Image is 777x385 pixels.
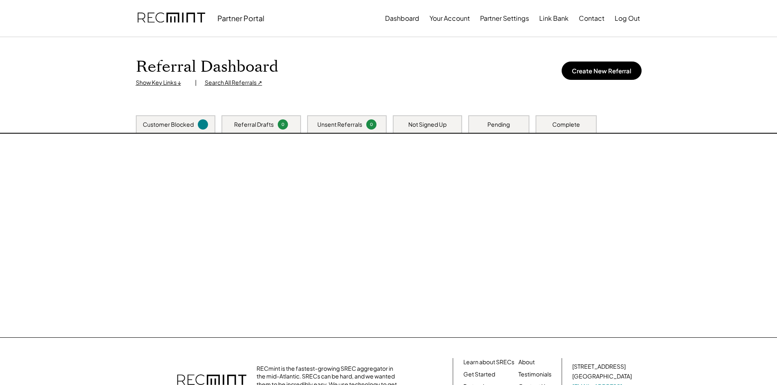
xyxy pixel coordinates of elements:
[572,372,632,381] div: [GEOGRAPHIC_DATA]
[552,121,580,129] div: Complete
[234,121,274,129] div: Referral Drafts
[429,10,470,26] button: Your Account
[463,358,514,366] a: Learn about SRECs
[195,79,197,87] div: |
[217,13,264,23] div: Partner Portal
[539,10,569,26] button: Link Bank
[487,121,510,129] div: Pending
[136,57,278,77] h1: Referral Dashboard
[385,10,419,26] button: Dashboard
[579,10,604,26] button: Contact
[518,370,551,378] a: Testimonials
[463,370,495,378] a: Get Started
[408,121,447,129] div: Not Signed Up
[143,121,194,129] div: Customer Blocked
[317,121,362,129] div: Unsent Referrals
[367,121,375,128] div: 0
[279,121,287,128] div: 0
[480,10,529,26] button: Partner Settings
[572,363,626,371] div: [STREET_ADDRESS]
[137,4,205,32] img: recmint-logotype%403x.png
[518,358,535,366] a: About
[562,62,642,80] button: Create New Referral
[136,79,187,87] div: Show Key Links ↓
[205,79,262,87] div: Search All Referrals ↗
[615,10,640,26] button: Log Out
